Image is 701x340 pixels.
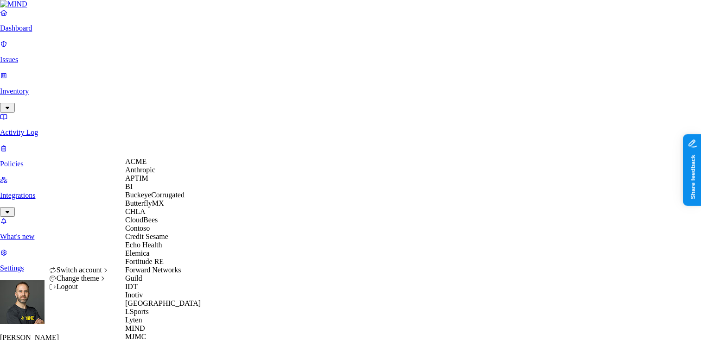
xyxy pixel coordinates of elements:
span: LSports [125,308,149,315]
span: Guild [125,274,142,282]
span: IDT [125,283,138,290]
span: ButterflyMX [125,199,164,207]
span: Forward Networks [125,266,181,274]
span: Change theme [57,274,99,282]
div: Logout [49,283,110,291]
span: Echo Health [125,241,162,249]
span: Lyten [125,316,142,324]
span: Elemica [125,249,149,257]
span: CloudBees [125,216,158,224]
span: Credit Sesame [125,233,168,240]
span: BI [125,183,133,190]
span: MIND [125,324,145,332]
span: Anthropic [125,166,155,174]
span: APTIM [125,174,148,182]
span: Inotiv [125,291,143,299]
span: BuckeyeCorrugated [125,191,185,199]
span: CHLA [125,208,146,215]
span: Fortitude RE [125,258,164,265]
span: [GEOGRAPHIC_DATA] [125,299,201,307]
span: Contoso [125,224,150,232]
span: Switch account [57,266,102,274]
span: ACME [125,157,147,165]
